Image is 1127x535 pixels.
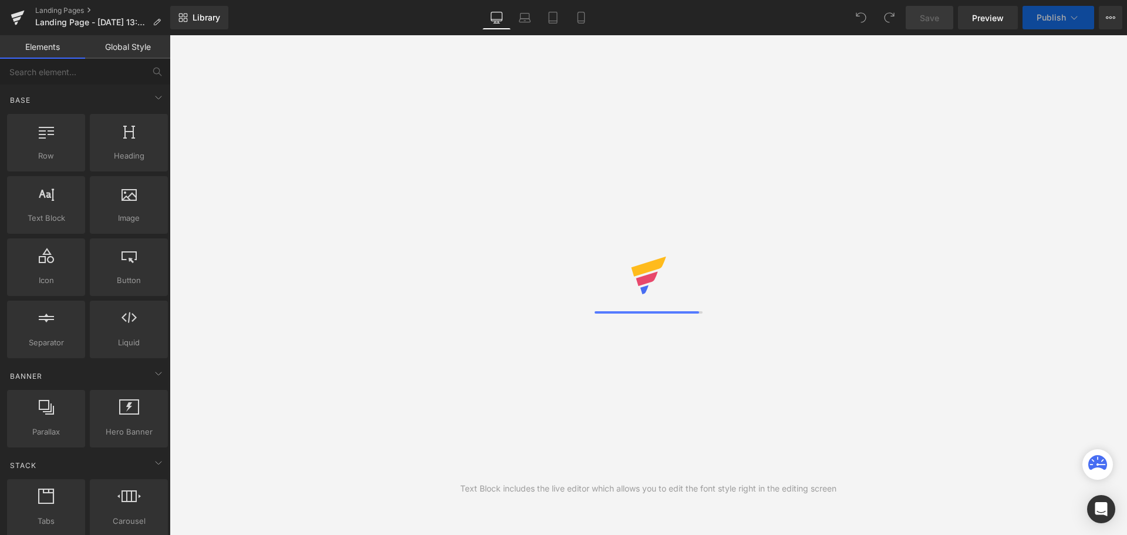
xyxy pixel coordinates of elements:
span: Tabs [11,515,82,527]
span: Row [11,150,82,162]
a: Tablet [539,6,567,29]
span: Text Block [11,212,82,224]
a: Mobile [567,6,595,29]
span: Carousel [93,515,164,527]
button: More [1099,6,1122,29]
a: Desktop [482,6,511,29]
span: Banner [9,371,43,382]
span: Library [193,12,220,23]
span: Landing Page - [DATE] 13:59:05 [35,18,148,27]
a: New Library [170,6,228,29]
span: Publish [1037,13,1066,22]
span: Save [920,12,939,24]
a: Laptop [511,6,539,29]
span: Icon [11,274,82,287]
button: Publish [1023,6,1094,29]
span: Preview [972,12,1004,24]
a: Global Style [85,35,170,59]
span: Liquid [93,337,164,349]
button: Redo [878,6,901,29]
a: Preview [958,6,1018,29]
span: Heading [93,150,164,162]
span: Hero Banner [93,426,164,438]
span: Image [93,212,164,224]
span: Stack [9,460,38,471]
a: Landing Pages [35,6,170,15]
div: Text Block includes the live editor which allows you to edit the font style right in the editing ... [460,482,836,495]
span: Separator [11,337,82,349]
span: Base [9,95,32,106]
span: Parallax [11,426,82,438]
button: Undo [849,6,873,29]
div: Open Intercom Messenger [1087,495,1115,523]
span: Button [93,274,164,287]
